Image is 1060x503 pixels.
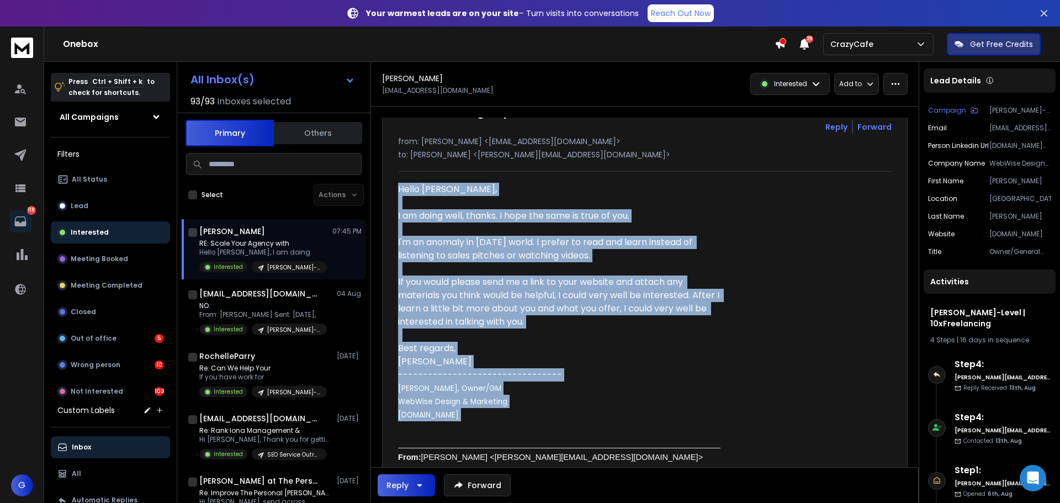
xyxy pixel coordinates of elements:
p: I'm an anomaly in [DATE] world. I prefer to read and learn instead of listening to sales pitches ... [398,236,720,262]
p: [EMAIL_ADDRESS][DOMAIN_NAME] [989,124,1051,133]
p: Lead [71,202,88,210]
p: Re: Rank Iona Management & [199,426,332,435]
p: RE: Scale Your Agency with [199,239,327,248]
p: [PERSON_NAME]-Level | 10xFreelancing [267,326,320,334]
p: [PERSON_NAME]-Level | 10xFreelancing [267,388,320,396]
p: Owner/General Manager [989,247,1051,256]
p: From: [PERSON_NAME] Sent: [DATE], [199,310,327,319]
span: [PERSON_NAME] <[PERSON_NAME][EMAIL_ADDRESS][DOMAIN_NAME]> [DATE] 8:17 PM [EMAIL_ADDRESS][DOMAIN_N... [398,453,703,501]
p: [DATE] [337,476,362,485]
span: Ctrl + Shift + k [91,75,144,88]
p: 04 Aug [337,289,362,298]
p: Closed [71,308,96,316]
span: From: [398,453,421,462]
h1: RochelleParry [199,351,255,362]
p: Email [928,124,947,133]
button: Get Free Credits [947,33,1041,55]
p: Hi [PERSON_NAME], Thank you for getting [199,435,332,444]
p: Get Free Credits [970,39,1033,50]
p: Interested [214,325,243,333]
span: 93 / 93 [190,95,215,108]
span: G [11,474,33,496]
h3: Custom Labels [57,405,115,416]
p: to: [PERSON_NAME] <[PERSON_NAME][EMAIL_ADDRESS][DOMAIN_NAME]> [398,149,892,160]
button: Reply [378,474,435,496]
span: 4 Steps [930,335,955,345]
p: Interested [214,450,243,458]
img: logo [11,38,33,58]
span: 29 [805,35,813,43]
span: 13th, Aug [1009,384,1036,392]
button: Not Interested103 [51,380,170,403]
button: Forward [444,474,511,496]
div: 5 [155,334,163,343]
button: Others [274,121,362,145]
p: [DATE] [337,352,362,361]
p: Interested [71,228,109,237]
button: Lead [51,195,170,217]
div: 10 [155,361,163,369]
p: Wrong person [71,361,120,369]
p: website [928,230,955,239]
p: Interested [214,263,243,271]
p: [DOMAIN_NAME] [989,230,1051,239]
h6: Step 4 : [955,411,1051,424]
p: from: [PERSON_NAME] <[EMAIL_ADDRESS][DOMAIN_NAME]> [398,136,892,147]
label: Select [202,190,223,199]
button: All Status [51,168,170,190]
p: Meeting Booked [71,255,128,263]
p: Re: Improve The Personal [PERSON_NAME] [199,489,332,497]
p: Not Interested [71,387,123,396]
button: Campaign [928,106,978,115]
p: [EMAIL_ADDRESS][DOMAIN_NAME] [382,86,494,95]
p: SEO Service Outreach |. CrazyCafe [267,451,320,459]
p: Re: Can We Help Your [199,364,327,373]
p: title [928,247,941,256]
span: 13th, Aug [995,437,1022,445]
p: If you have work for [199,373,327,382]
p: NO. [199,301,327,310]
button: Out of office5 [51,327,170,350]
p: [PERSON_NAME] [989,212,1051,221]
p: Out of office [71,334,116,343]
p: [PERSON_NAME]-Level | 10xFreelancing [989,106,1051,115]
h3: Inboxes selected [217,95,291,108]
h1: [PERSON_NAME] [199,226,265,237]
button: All Inbox(s) [182,68,364,91]
h6: [PERSON_NAME][EMAIL_ADDRESS][DOMAIN_NAME] [955,426,1051,435]
p: Campaign [928,106,966,115]
div: Reply [386,480,409,491]
p: Interested [774,80,807,88]
p: Person Linkedin Url [928,141,989,150]
div: | [930,336,1049,345]
button: Closed [51,301,170,323]
button: Wrong person10 [51,354,170,376]
button: Interested [51,221,170,243]
p: Meeting Completed [71,281,142,290]
p: [DATE] [337,414,362,423]
button: Meeting Completed [51,274,170,296]
span: [DOMAIN_NAME] [398,410,459,420]
span: --------------------------------- [398,368,562,381]
h6: [PERSON_NAME][EMAIL_ADDRESS][DOMAIN_NAME] [955,373,1051,382]
p: location [928,194,957,203]
p: Best regards, [398,342,720,355]
p: Inbox [72,443,91,452]
h1: [EMAIL_ADDRESS][DOMAIN_NAME] [199,413,321,424]
b: Sent: [398,466,418,475]
button: All Campaigns [51,106,170,128]
button: Inbox [51,436,170,458]
div: Activities [924,269,1056,294]
h1: [PERSON_NAME]-Level | 10xFreelancing [930,307,1049,329]
p: First Name [928,177,963,186]
p: Contacted [963,437,1022,445]
p: 118 [27,206,36,215]
h1: [EMAIL_ADDRESS][DOMAIN_NAME] [199,288,321,299]
p: [DOMAIN_NAME][URL] [989,141,1051,150]
p: Lead Details [930,75,981,86]
p: 07:45 PM [332,227,362,236]
p: [PERSON_NAME]-Level | 10xFreelancing [267,263,320,272]
span: 16 days in sequence [960,335,1029,345]
p: Last Name [928,212,964,221]
div: 103 [155,387,163,396]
